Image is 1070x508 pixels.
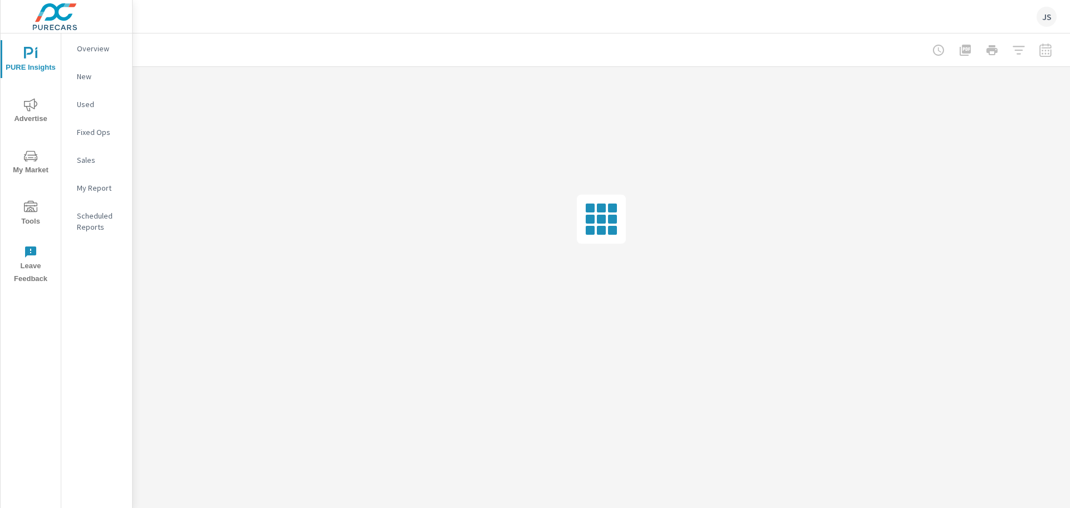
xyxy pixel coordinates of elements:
div: My Report [61,180,132,196]
p: Overview [77,43,123,54]
div: nav menu [1,33,61,290]
p: Fixed Ops [77,127,123,138]
div: JS [1037,7,1057,27]
p: My Report [77,182,123,193]
span: Leave Feedback [4,245,57,286]
div: Overview [61,40,132,57]
p: Used [77,99,123,110]
div: Scheduled Reports [61,207,132,235]
span: Advertise [4,98,57,125]
div: Fixed Ops [61,124,132,141]
span: PURE Insights [4,47,57,74]
div: Used [61,96,132,113]
span: My Market [4,149,57,177]
p: New [77,71,123,82]
p: Scheduled Reports [77,210,123,233]
div: Sales [61,152,132,168]
div: New [61,68,132,85]
span: Tools [4,201,57,228]
p: Sales [77,154,123,166]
